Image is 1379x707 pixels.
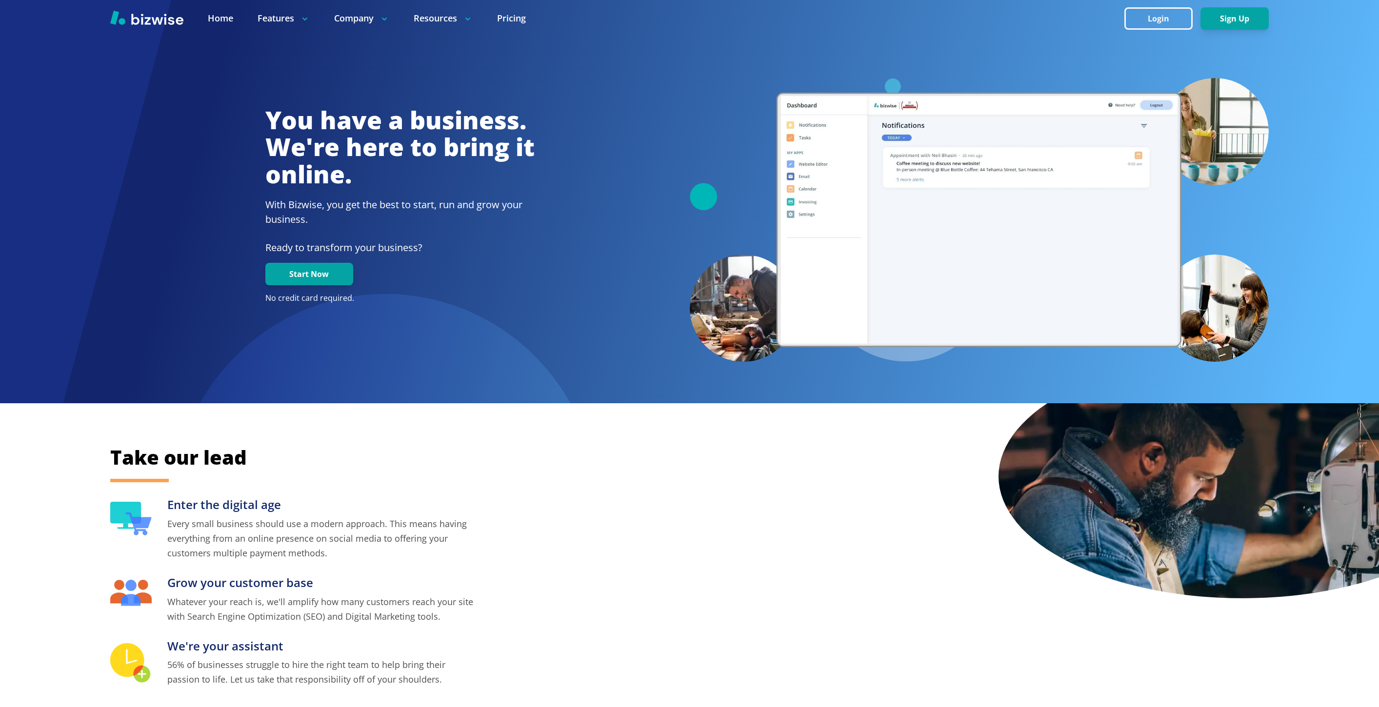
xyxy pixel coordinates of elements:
h2: Take our lead [110,444,842,471]
button: Sign Up [1200,7,1269,30]
a: Login [1124,14,1200,23]
a: Pricing [497,12,526,24]
img: Enter the digital age Icon [110,502,152,535]
img: We're your assistant Icon [110,643,152,684]
p: Whatever your reach is, we'll amplify how many customers reach your site with Search Engine Optim... [167,594,476,624]
p: 56% of businesses struggle to hire the right team to help bring their passion to life. Let us tak... [167,657,476,687]
h2: With Bizwise, you get the best to start, run and grow your business. [265,197,535,227]
img: Grow your customer base Icon [110,580,152,606]
p: Resources [414,12,473,24]
a: Start Now [265,270,353,279]
p: Every small business should use a modern approach. This means having everything from an online pr... [167,516,476,560]
p: Features [258,12,310,24]
h3: Enter the digital age [167,497,476,513]
h3: We're your assistant [167,638,476,654]
a: Sign Up [1200,14,1269,23]
p: Ready to transform your business? [265,240,535,255]
button: Start Now [265,263,353,285]
h3: Grow your customer base [167,575,476,591]
a: Home [208,12,233,24]
img: Bizwise Logo [110,10,183,25]
p: No credit card required. [265,293,535,304]
p: Company [334,12,389,24]
button: Login [1124,7,1193,30]
h1: You have a business. We're here to bring it online. [265,107,535,188]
